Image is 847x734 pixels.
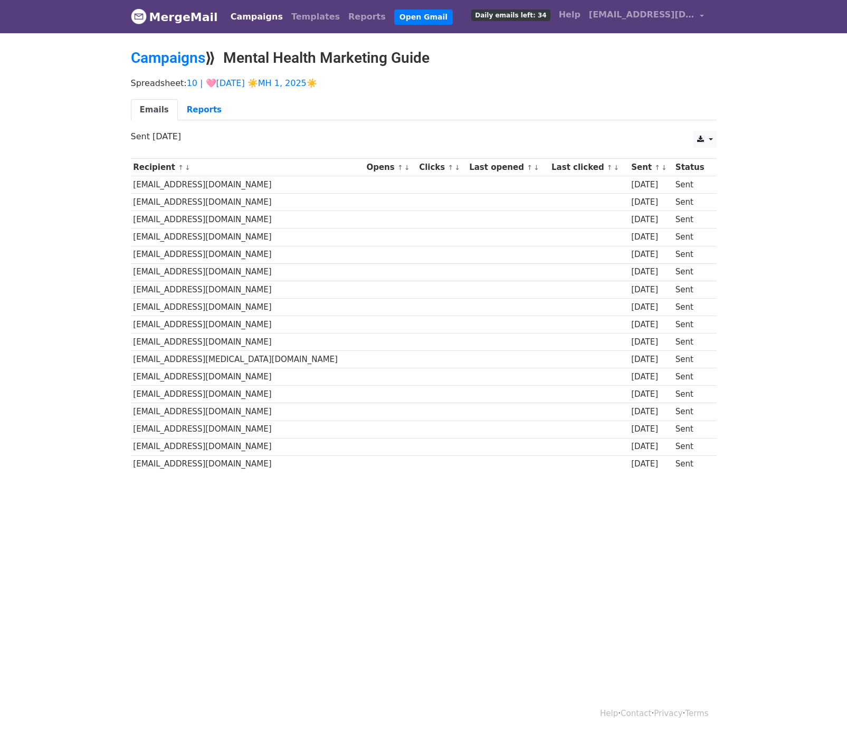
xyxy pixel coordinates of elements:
div: [DATE] [631,319,670,331]
td: [EMAIL_ADDRESS][DOMAIN_NAME] [131,176,364,194]
a: Help [555,4,585,25]
a: Help [600,709,618,718]
th: Sent [629,159,673,176]
div: [DATE] [631,266,670,278]
td: Sent [673,421,711,438]
th: Last clicked [549,159,629,176]
div: [DATE] [631,231,670,243]
th: Recipient [131,159,364,176]
a: MergeMail [131,6,218,28]
p: Spreadsheet: [131,78,717,89]
td: [EMAIL_ADDRESS][DOMAIN_NAME] [131,228,364,246]
a: ↓ [404,164,410,171]
th: Status [673,159,711,176]
td: [EMAIL_ADDRESS][DOMAIN_NAME] [131,455,364,473]
a: Reports [178,99,231,121]
a: ↓ [185,164,191,171]
td: Sent [673,438,711,455]
h2: ⟫ Mental Health Marketing Guide [131,49,717,67]
p: Sent [DATE] [131,131,717,142]
th: Last opened [467,159,549,176]
td: [EMAIL_ADDRESS][DOMAIN_NAME] [131,263,364,281]
td: [EMAIL_ADDRESS][DOMAIN_NAME] [131,421,364,438]
div: [DATE] [631,284,670,296]
td: [EMAIL_ADDRESS][DOMAIN_NAME] [131,333,364,351]
a: [EMAIL_ADDRESS][DOMAIN_NAME] [585,4,708,29]
td: Sent [673,194,711,211]
a: ↑ [397,164,403,171]
div: [DATE] [631,388,670,401]
a: ↓ [534,164,539,171]
td: Sent [673,368,711,386]
td: Sent [673,281,711,298]
div: [DATE] [631,249,670,261]
div: [DATE] [631,458,670,470]
a: ↑ [654,164,660,171]
div: [DATE] [631,371,670,383]
a: ↑ [527,164,532,171]
a: Contact [621,709,651,718]
td: Sent [673,176,711,194]
td: [EMAIL_ADDRESS][DOMAIN_NAME] [131,438,364,455]
td: [EMAIL_ADDRESS][DOMAIN_NAME] [131,246,364,263]
a: 10 | 🩷[DATE] ☀️MH 1, 2025☀️ [187,78,317,88]
td: Sent [673,455,711,473]
span: [EMAIL_ADDRESS][DOMAIN_NAME] [589,8,694,21]
a: Campaigns [226,6,287,27]
td: [EMAIL_ADDRESS][MEDICAL_DATA][DOMAIN_NAME] [131,351,364,368]
td: Sent [673,228,711,246]
a: Terms [685,709,708,718]
td: Sent [673,246,711,263]
a: ↓ [661,164,667,171]
td: [EMAIL_ADDRESS][DOMAIN_NAME] [131,194,364,211]
span: Daily emails left: 34 [471,9,550,21]
td: [EMAIL_ADDRESS][DOMAIN_NAME] [131,386,364,403]
a: Privacy [654,709,682,718]
a: Emails [131,99,178,121]
td: Sent [673,351,711,368]
div: [DATE] [631,354,670,366]
td: [EMAIL_ADDRESS][DOMAIN_NAME] [131,316,364,333]
a: Open Gmail [394,9,453,25]
a: ↑ [178,164,184,171]
div: [DATE] [631,214,670,226]
td: Sent [673,298,711,316]
th: Clicks [416,159,467,176]
div: [DATE] [631,441,670,453]
td: Sent [673,386,711,403]
a: ↑ [607,164,613,171]
a: ↑ [448,164,453,171]
div: [DATE] [631,336,670,348]
a: Campaigns [131,49,205,66]
td: [EMAIL_ADDRESS][DOMAIN_NAME] [131,368,364,386]
div: [DATE] [631,179,670,191]
td: Sent [673,333,711,351]
img: MergeMail logo [131,8,147,24]
td: Sent [673,316,711,333]
a: ↓ [614,164,620,171]
div: [DATE] [631,196,670,208]
a: Daily emails left: 34 [467,4,554,25]
div: [DATE] [631,423,670,435]
td: [EMAIL_ADDRESS][DOMAIN_NAME] [131,281,364,298]
td: Sent [673,403,711,421]
td: [EMAIL_ADDRESS][DOMAIN_NAME] [131,403,364,421]
td: [EMAIL_ADDRESS][DOMAIN_NAME] [131,298,364,316]
th: Opens [364,159,417,176]
td: Sent [673,211,711,228]
td: [EMAIL_ADDRESS][DOMAIN_NAME] [131,211,364,228]
div: [DATE] [631,301,670,313]
td: Sent [673,263,711,281]
a: ↓ [454,164,460,171]
div: [DATE] [631,406,670,418]
a: Reports [344,6,390,27]
a: Templates [287,6,344,27]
